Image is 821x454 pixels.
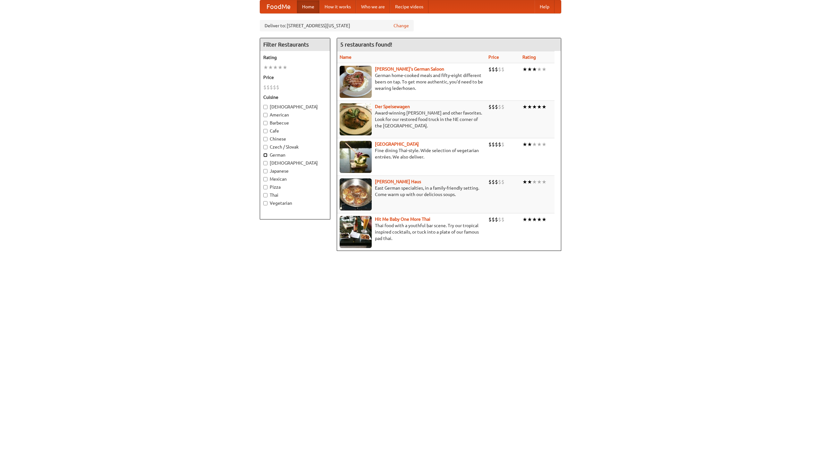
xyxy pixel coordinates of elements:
li: ★ [537,141,542,148]
li: ★ [527,103,532,110]
li: ★ [532,178,537,185]
label: Pizza [263,184,327,190]
li: $ [492,103,495,110]
li: $ [501,103,504,110]
label: Japanese [263,168,327,174]
a: [GEOGRAPHIC_DATA] [375,141,419,147]
a: How it works [319,0,356,13]
li: $ [498,178,501,185]
li: $ [492,216,495,223]
li: ★ [542,141,546,148]
h5: Cuisine [263,94,327,100]
li: ★ [527,141,532,148]
li: ★ [283,64,287,71]
li: ★ [542,103,546,110]
a: Home [297,0,319,13]
a: Change [394,22,409,29]
input: Cafe [263,129,267,133]
li: $ [263,84,267,91]
p: Award-winning [PERSON_NAME] and other favorites. Look for our restored food truck in the NE corne... [340,110,483,129]
a: FoodMe [260,0,297,13]
img: satay.jpg [340,141,372,173]
input: [DEMOGRAPHIC_DATA] [263,161,267,165]
a: Name [340,55,351,60]
h4: Filter Restaurants [260,38,330,51]
input: Thai [263,193,267,197]
li: ★ [532,141,537,148]
li: ★ [522,66,527,73]
p: German home-cooked meals and fifty-eight different beers on tap. To get more authentic, you'd nee... [340,72,483,91]
a: Price [488,55,499,60]
li: $ [488,216,492,223]
a: Der Speisewagen [375,104,410,109]
h5: Rating [263,54,327,61]
li: $ [498,216,501,223]
label: Thai [263,192,327,198]
li: $ [488,178,492,185]
li: $ [276,84,279,91]
li: ★ [537,103,542,110]
li: $ [273,84,276,91]
h5: Price [263,74,327,81]
li: ★ [537,178,542,185]
label: Chinese [263,136,327,142]
div: Deliver to: [STREET_ADDRESS][US_STATE] [260,20,414,31]
label: Vegetarian [263,200,327,206]
li: $ [488,141,492,148]
input: German [263,153,267,157]
p: Fine dining Thai-style. Wide selection of vegetarian entrées. We also deliver. [340,147,483,160]
label: Barbecue [263,120,327,126]
img: esthers.jpg [340,66,372,98]
li: $ [488,103,492,110]
li: $ [267,84,270,91]
li: $ [492,141,495,148]
li: $ [495,178,498,185]
li: $ [498,66,501,73]
li: ★ [542,178,546,185]
label: [DEMOGRAPHIC_DATA] [263,104,327,110]
li: ★ [532,66,537,73]
input: Chinese [263,137,267,141]
li: ★ [527,178,532,185]
li: $ [498,103,501,110]
li: ★ [542,66,546,73]
li: $ [501,216,504,223]
li: $ [270,84,273,91]
input: Vegetarian [263,201,267,205]
p: Thai food with a youthful bar scene. Try our tropical inspired cocktails, or tuck into a plate of... [340,222,483,242]
li: ★ [537,216,542,223]
li: ★ [527,216,532,223]
input: Japanese [263,169,267,173]
li: ★ [537,66,542,73]
li: ★ [532,103,537,110]
li: ★ [522,103,527,110]
li: ★ [527,66,532,73]
li: $ [498,141,501,148]
li: $ [501,178,504,185]
a: Rating [522,55,536,60]
label: American [263,112,327,118]
li: $ [501,66,504,73]
img: babythai.jpg [340,216,372,248]
li: $ [495,141,498,148]
input: American [263,113,267,117]
li: $ [501,141,504,148]
li: $ [492,178,495,185]
li: ★ [268,64,273,71]
input: Pizza [263,185,267,189]
b: [PERSON_NAME]'s German Saloon [375,66,444,72]
li: ★ [542,216,546,223]
li: ★ [522,216,527,223]
a: [PERSON_NAME] Haus [375,179,421,184]
a: Hit Me Baby One More Thai [375,217,430,222]
input: Czech / Slovak [263,145,267,149]
li: $ [488,66,492,73]
input: [DEMOGRAPHIC_DATA] [263,105,267,109]
label: Czech / Slovak [263,144,327,150]
li: ★ [532,216,537,223]
label: German [263,152,327,158]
